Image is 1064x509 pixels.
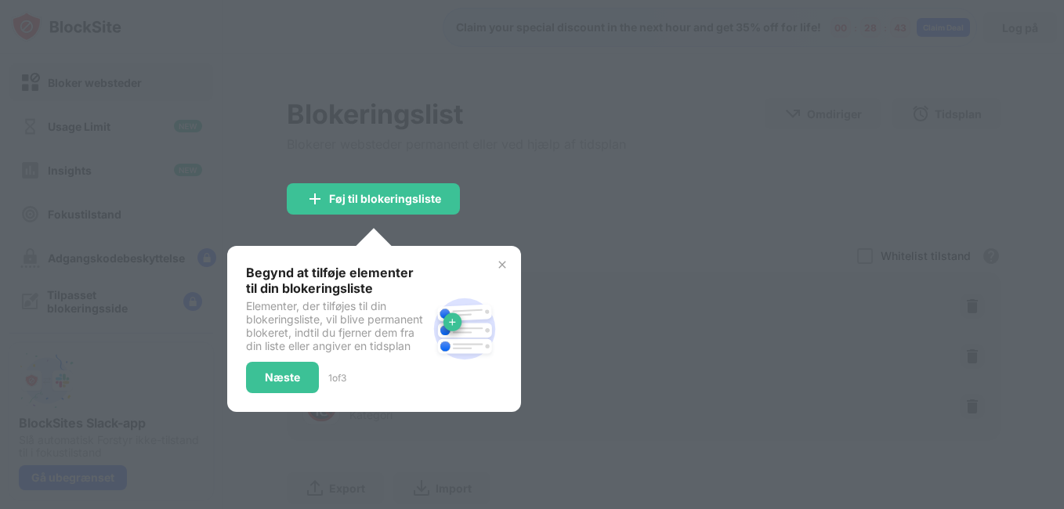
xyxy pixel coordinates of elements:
[328,372,346,384] div: 1 of 3
[265,371,300,384] div: Næste
[246,265,427,296] div: Begynd at tilføje elementer til din blokeringsliste
[329,193,441,205] div: Føj til blokeringsliste
[427,291,502,366] img: block-site.svg
[496,258,508,271] img: x-button.svg
[246,299,427,352] div: Elementer, der tilføjes til din blokeringsliste, vil blive permanent blokeret, indtil du fjerner ...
